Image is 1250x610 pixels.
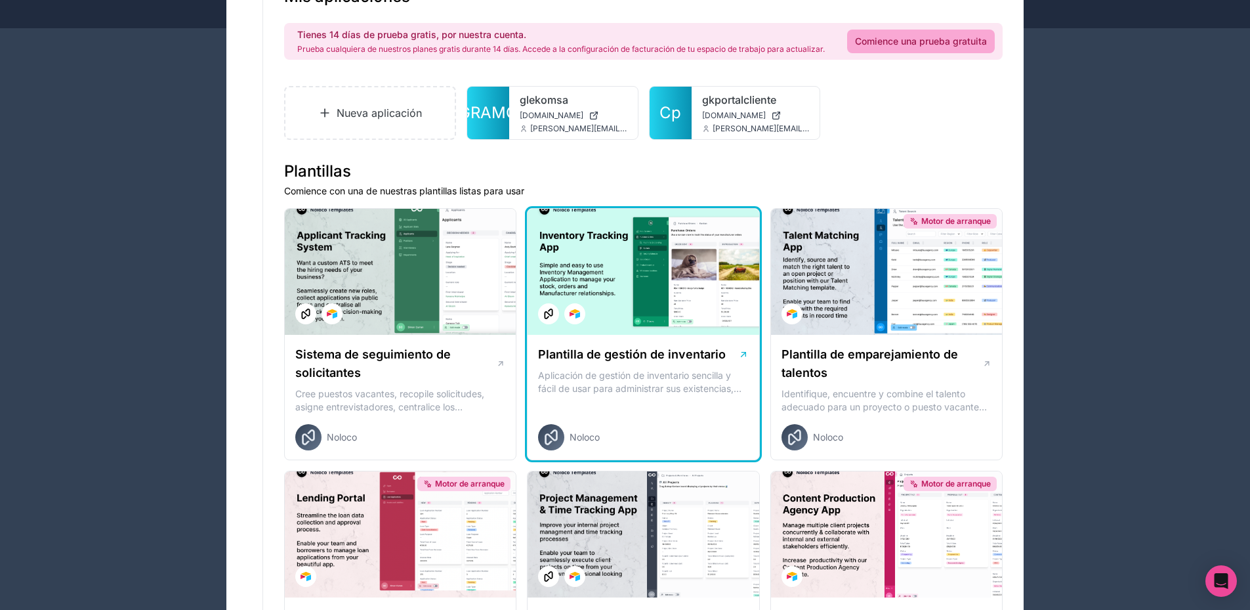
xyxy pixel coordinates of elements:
img: Logotipo de Airtable [787,309,797,319]
div: Abrir Intercom Messenger [1205,565,1237,597]
font: Nueva aplicación [337,106,422,120]
font: Motor de arranque [921,216,991,226]
font: Motor de arranque [921,479,991,489]
font: glekomsa [520,93,568,106]
img: Logotipo de Airtable [301,571,311,582]
font: Comience una prueba gratuita [855,35,987,47]
a: Nueva aplicación [284,86,456,140]
font: Cree puestos vacantes, recopile solicitudes, asigne entrevistadores, centralice los comentarios d... [295,388,495,439]
font: Noloco [813,431,843,443]
a: Comience una prueba gratuita [847,30,995,53]
font: [PERSON_NAME][EMAIL_ADDRESS][DOMAIN_NAME] [713,123,909,133]
a: [DOMAIN_NAME] [702,110,810,121]
font: Tienes 14 días de prueba gratis, por nuestra cuenta. [297,29,526,40]
font: Plantilla de emparejamiento de talentos [781,347,958,380]
font: Motor de arranque [435,479,505,489]
font: GRAMO [459,103,518,122]
a: gkportalcliente [702,92,810,108]
font: Identifique, encuentre y combine el talento adecuado para un proyecto o puesto vacante con nuestr... [781,388,987,439]
font: Cp [659,103,681,122]
font: Sistema de seguimiento de solicitantes [295,347,451,380]
a: glekomsa [520,92,627,108]
font: [DOMAIN_NAME] [520,110,583,120]
img: Logotipo de Airtable [570,309,580,319]
font: Plantillas [284,162,351,181]
font: gkportalcliente [702,93,776,106]
img: Logotipo de Airtable [570,571,580,582]
font: Prueba cualquiera de nuestros planes gratis durante 14 días. Accede a la configuración de factura... [297,44,825,54]
font: Comience con una de nuestras plantillas listas para usar [284,185,524,196]
font: [DOMAIN_NAME] [702,110,766,120]
a: [DOMAIN_NAME] [520,110,627,121]
font: Noloco [327,431,357,443]
font: Noloco [570,431,600,443]
img: Logotipo de Airtable [787,571,797,582]
img: Logotipo de Airtable [327,309,337,319]
font: Aplicación de gestión de inventario sencilla y fácil de usar para administrar sus existencias, pe... [538,370,741,407]
a: GRAMO [467,87,509,139]
font: [PERSON_NAME][EMAIL_ADDRESS][DOMAIN_NAME] [530,123,727,133]
a: Cp [650,87,692,139]
font: Plantilla de gestión de inventario [538,347,726,361]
